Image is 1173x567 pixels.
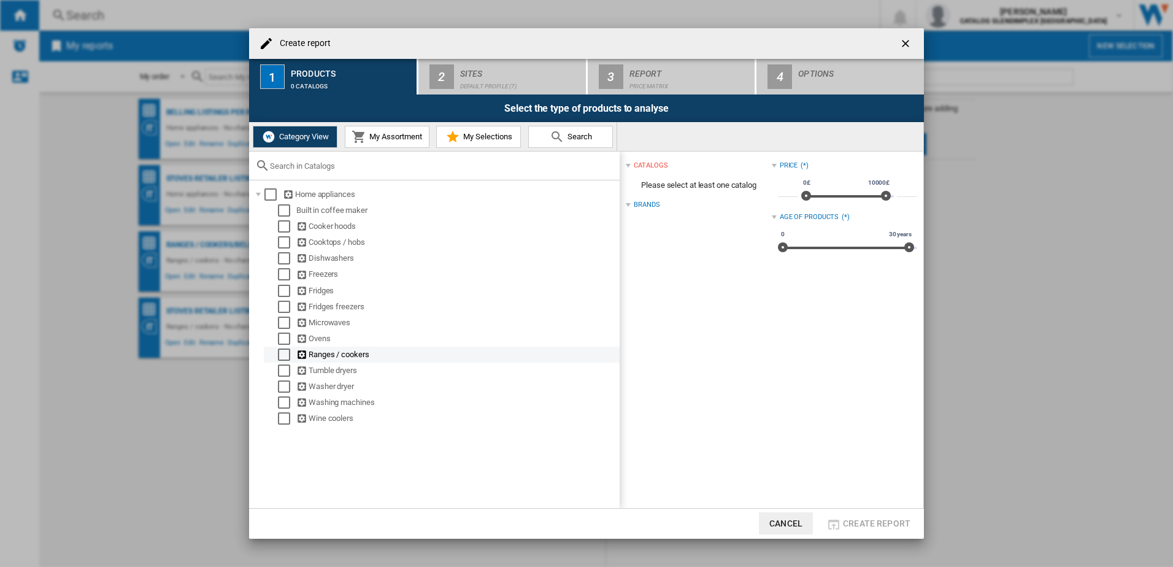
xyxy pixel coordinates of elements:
[528,126,613,148] button: Search
[274,37,331,50] h4: Create report
[261,129,276,144] img: wiser-icon-white.png
[291,77,412,90] div: 0 catalogs
[278,396,296,409] md-checkbox: Select
[296,333,618,345] div: Ovens
[278,285,296,297] md-checkbox: Select
[253,126,337,148] button: Category View
[823,512,914,534] button: Create report
[887,229,913,239] span: 30 years
[634,161,667,171] div: catalogs
[278,204,296,217] md-checkbox: Select
[296,396,618,409] div: Washing machines
[264,188,283,201] md-checkbox: Select
[843,519,910,528] span: Create report
[779,229,786,239] span: 0
[276,132,329,141] span: Category View
[296,220,618,233] div: Cooker hoods
[278,380,296,393] md-checkbox: Select
[291,64,412,77] div: Products
[756,59,924,94] button: 4 Options
[296,236,618,249] div: Cooktops / hobs
[460,64,581,77] div: Sites
[759,512,813,534] button: Cancel
[460,132,512,141] span: My Selections
[894,31,919,56] button: getI18NText('BUTTONS.CLOSE_DIALOG')
[278,364,296,377] md-checkbox: Select
[249,94,924,122] div: Select the type of products to analyse
[296,317,618,329] div: Microwaves
[278,333,296,345] md-checkbox: Select
[296,301,618,313] div: Fridges freezers
[899,37,914,52] ng-md-icon: getI18NText('BUTTONS.CLOSE_DIALOG')
[780,161,798,171] div: Price
[780,212,839,222] div: Age of products
[296,412,618,425] div: Wine coolers
[866,178,891,188] span: 10000£
[296,349,618,361] div: Ranges / cookers
[629,64,750,77] div: Report
[296,364,618,377] div: Tumble dryers
[296,268,618,280] div: Freezers
[460,77,581,90] div: Default profile (7)
[599,64,623,89] div: 3
[634,200,660,210] div: Brands
[278,236,296,249] md-checkbox: Select
[296,252,618,264] div: Dishwashers
[260,64,285,89] div: 1
[278,349,296,361] md-checkbox: Select
[767,64,792,89] div: 4
[278,220,296,233] md-checkbox: Select
[588,59,756,94] button: 3 Report Price Matrix
[278,268,296,280] md-checkbox: Select
[345,126,429,148] button: My Assortment
[278,301,296,313] md-checkbox: Select
[801,178,812,188] span: 0£
[418,59,587,94] button: 2 Sites Default profile (7)
[564,132,592,141] span: Search
[270,161,613,171] input: Search in Catalogs
[278,317,296,329] md-checkbox: Select
[366,132,422,141] span: My Assortment
[629,77,750,90] div: Price Matrix
[278,412,296,425] md-checkbox: Select
[429,64,454,89] div: 2
[283,188,618,201] div: Home appliances
[296,204,618,217] div: Built in coffee maker
[626,174,771,197] span: Please select at least one catalog
[249,59,418,94] button: 1 Products 0 catalogs
[296,380,618,393] div: Washer dryer
[798,64,919,77] div: Options
[436,126,521,148] button: My Selections
[296,285,618,297] div: Fridges
[278,252,296,264] md-checkbox: Select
